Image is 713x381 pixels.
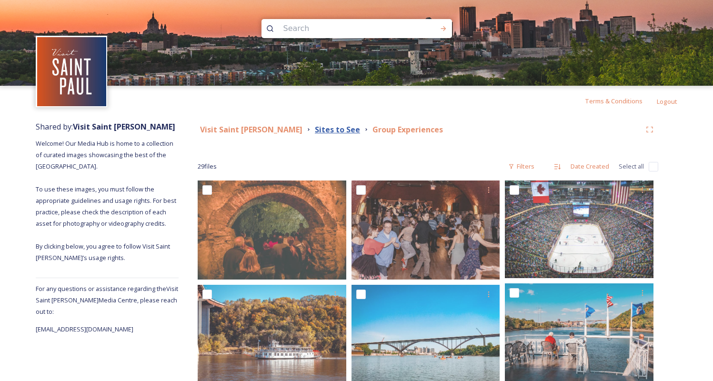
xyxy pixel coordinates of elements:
[351,180,500,280] img: WabashaStreetCaves-57.jpg
[198,162,217,171] span: 29 file s
[315,124,360,135] strong: Sites to See
[37,37,106,106] img: Visit%20Saint%20Paul%20Updated%20Profile%20Image.jpg
[566,157,614,176] div: Date Created
[36,325,133,333] span: [EMAIL_ADDRESS][DOMAIN_NAME]
[372,124,443,135] strong: Group Experiences
[36,284,178,316] span: For any questions or assistance regarding the Visit Saint [PERSON_NAME] Media Centre, please reac...
[73,121,175,132] strong: Visit Saint [PERSON_NAME]
[585,95,657,107] a: Terms & Conditions
[585,97,643,105] span: Terms & Conditions
[657,97,677,106] span: Logout
[198,180,346,280] img: WabashaStreetCaves-1-large.jpg
[200,124,302,135] strong: Visit Saint [PERSON_NAME]
[505,180,653,278] img: 059-3-0702_jpeg.jpg
[36,139,178,262] span: Welcome! Our Media Hub is home to a collection of curated images showcasing the best of the [GEOG...
[503,157,539,176] div: Filters
[36,121,175,132] span: Shared by:
[619,162,644,171] span: Select all
[279,18,409,39] input: Search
